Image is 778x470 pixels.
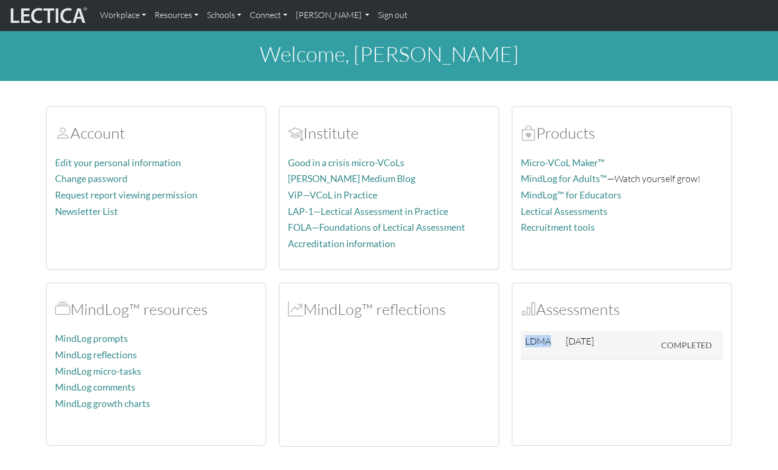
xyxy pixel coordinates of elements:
[374,4,412,26] a: Sign out
[288,189,377,201] a: ViP—VCoL in Practice
[288,157,404,168] a: Good in a crisis micro-VCoLs
[521,206,608,217] a: Lectical Assessments
[55,189,197,201] a: Request report viewing permission
[55,157,181,168] a: Edit your personal information
[521,300,536,319] span: Assessments
[288,238,395,249] a: Accreditation information
[521,222,595,233] a: Recruitment tools
[8,5,87,25] img: lecticalive
[55,398,150,409] a: MindLog growth charts
[55,300,257,319] h2: MindLog™ resources
[203,4,246,26] a: Schools
[521,124,723,142] h2: Products
[55,206,118,217] a: Newsletter List
[246,4,292,26] a: Connect
[55,333,128,344] a: MindLog prompts
[566,335,594,347] span: [DATE]
[96,4,150,26] a: Workplace
[521,171,723,186] p: —Watch yourself grow!
[288,173,415,184] a: [PERSON_NAME] Medium Blog
[150,4,203,26] a: Resources
[55,382,135,393] a: MindLog comments
[55,349,137,360] a: MindLog reflections
[288,206,448,217] a: LAP-1—Lectical Assessment in Practice
[288,300,303,319] span: MindLog
[521,300,723,319] h2: Assessments
[521,173,607,184] a: MindLog for Adults™
[521,157,605,168] a: Micro-VCoL Maker™
[55,123,70,142] span: Account
[55,300,70,319] span: MindLog™ resources
[521,189,621,201] a: MindLog™ for Educators
[292,4,374,26] a: [PERSON_NAME]
[521,331,562,360] td: LDMA
[55,366,141,377] a: MindLog micro-tasks
[55,124,257,142] h2: Account
[55,173,128,184] a: Change password
[288,222,465,233] a: FOLA—Foundations of Lectical Assessment
[521,123,536,142] span: Products
[288,124,490,142] h2: Institute
[288,123,303,142] span: Account
[288,300,490,319] h2: MindLog™ reflections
